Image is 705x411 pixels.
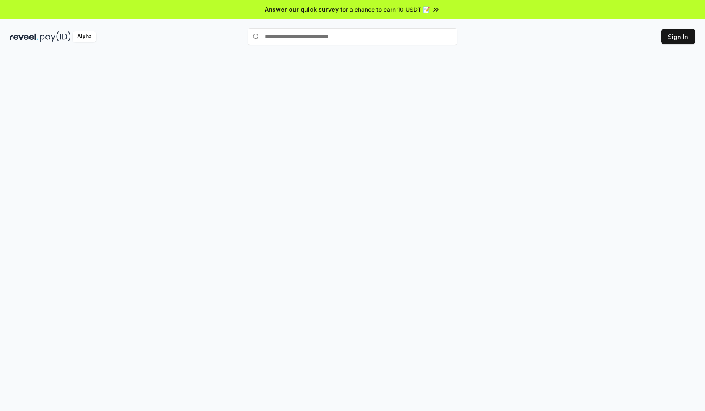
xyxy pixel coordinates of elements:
[265,5,339,14] span: Answer our quick survey
[40,31,71,42] img: pay_id
[10,31,38,42] img: reveel_dark
[340,5,430,14] span: for a chance to earn 10 USDT 📝
[73,31,96,42] div: Alpha
[661,29,695,44] button: Sign In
